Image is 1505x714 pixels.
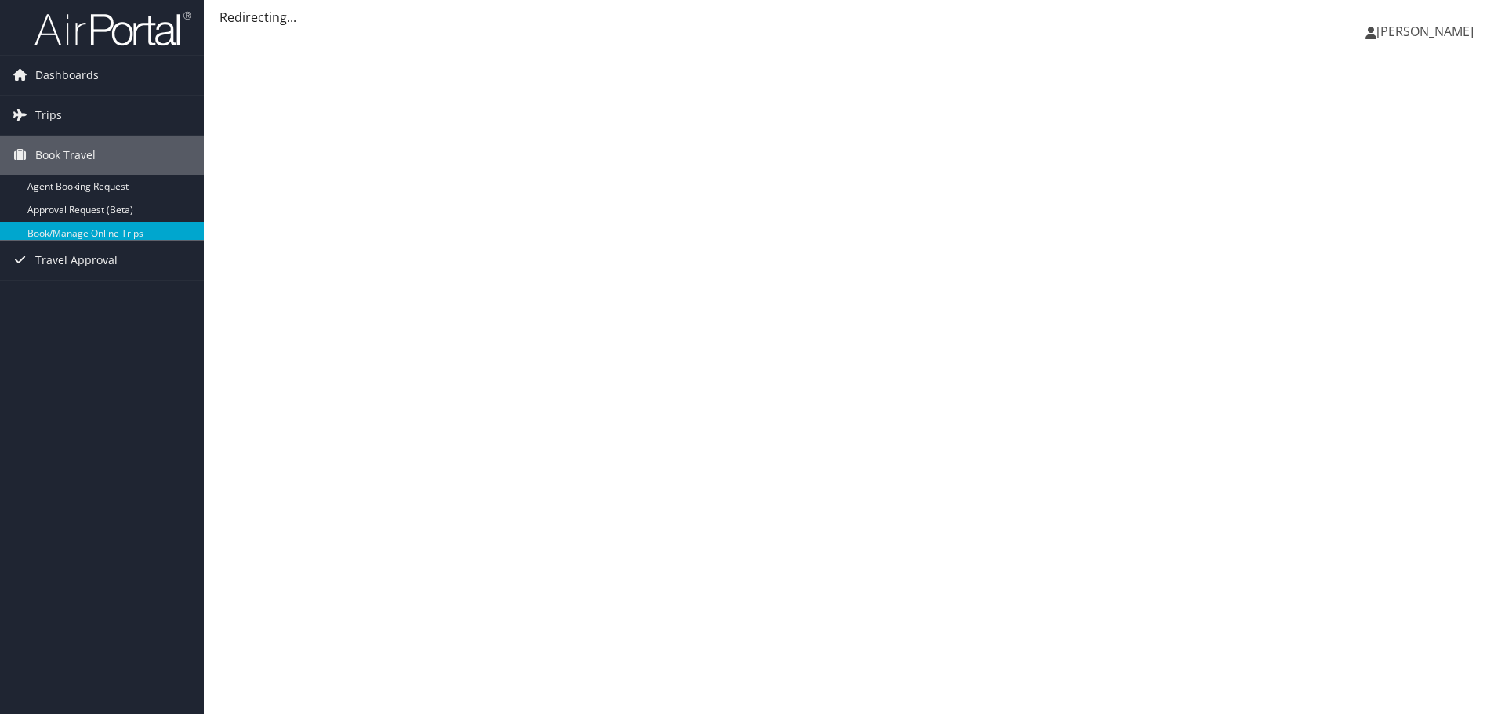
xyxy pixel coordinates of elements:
[219,8,1489,27] div: Redirecting...
[35,241,118,280] span: Travel Approval
[35,56,99,95] span: Dashboards
[34,10,191,47] img: airportal-logo.png
[1376,23,1474,40] span: [PERSON_NAME]
[35,136,96,175] span: Book Travel
[1365,8,1489,55] a: [PERSON_NAME]
[35,96,62,135] span: Trips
